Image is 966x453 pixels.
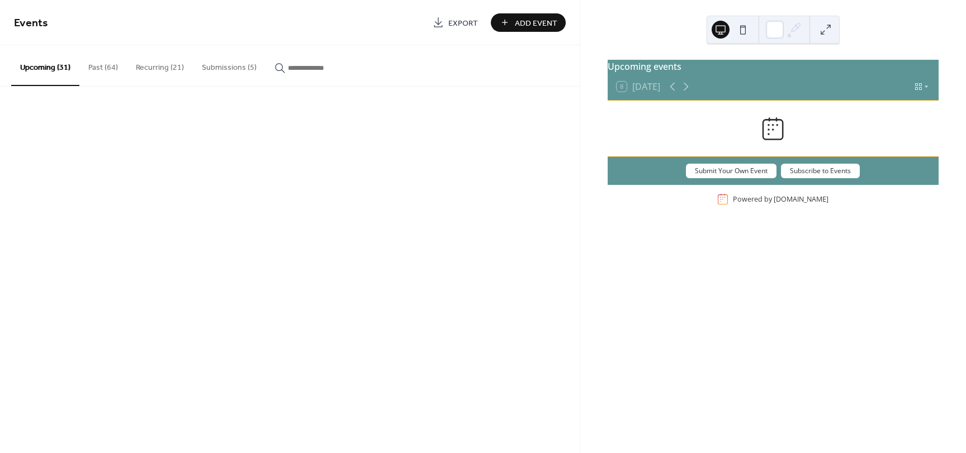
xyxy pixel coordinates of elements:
a: [DOMAIN_NAME] [774,194,828,204]
button: Past (64) [79,45,127,85]
button: Submit Your Own Event [686,164,776,178]
a: Export [424,13,486,32]
button: Upcoming (31) [11,45,79,86]
span: Export [448,17,478,29]
span: Add Event [515,17,557,29]
div: Upcoming events [608,60,939,73]
button: Recurring (21) [127,45,193,85]
button: Subscribe to Events [781,164,860,178]
span: Events [14,12,48,34]
div: Powered by [733,194,828,204]
button: Add Event [491,13,566,32]
button: Submissions (5) [193,45,266,85]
